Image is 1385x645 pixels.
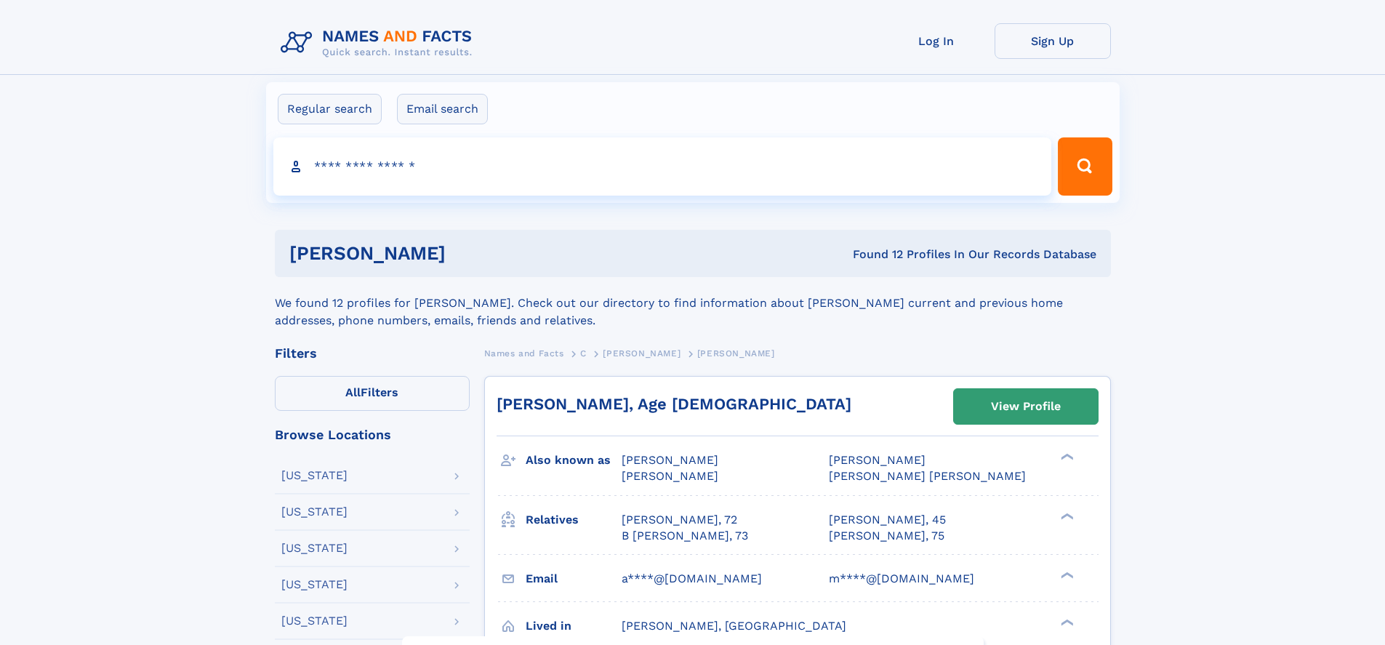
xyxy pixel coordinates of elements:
span: [PERSON_NAME] [829,453,926,467]
a: [PERSON_NAME] [603,344,681,362]
a: [PERSON_NAME], 45 [829,512,946,528]
div: Filters [275,347,470,360]
a: B [PERSON_NAME], 73 [622,528,748,544]
span: [PERSON_NAME] [603,348,681,358]
a: C [580,344,587,362]
span: C [580,348,587,358]
label: Email search [397,94,488,124]
div: ❯ [1057,617,1075,627]
span: All [345,385,361,399]
h3: Email [526,566,622,591]
a: View Profile [954,389,1098,424]
h3: Also known as [526,448,622,473]
div: ❯ [1057,452,1075,462]
input: search input [273,137,1052,196]
span: [PERSON_NAME] [622,453,718,467]
h3: Relatives [526,508,622,532]
div: [US_STATE] [281,470,348,481]
div: Browse Locations [275,428,470,441]
a: Names and Facts [484,344,564,362]
div: [US_STATE] [281,542,348,554]
img: Logo Names and Facts [275,23,484,63]
div: We found 12 profiles for [PERSON_NAME]. Check out our directory to find information about [PERSON... [275,277,1111,329]
span: [PERSON_NAME] [PERSON_NAME] [829,469,1026,483]
div: ❯ [1057,511,1075,521]
a: Log In [878,23,995,59]
div: ❯ [1057,570,1075,580]
span: [PERSON_NAME] [697,348,775,358]
a: [PERSON_NAME], Age [DEMOGRAPHIC_DATA] [497,395,851,413]
h1: [PERSON_NAME] [289,244,649,263]
div: [US_STATE] [281,579,348,590]
a: [PERSON_NAME], 72 [622,512,737,528]
span: [PERSON_NAME], [GEOGRAPHIC_DATA] [622,619,846,633]
div: Found 12 Profiles In Our Records Database [649,247,1096,263]
label: Filters [275,376,470,411]
div: View Profile [991,390,1061,423]
a: [PERSON_NAME], 75 [829,528,944,544]
div: [US_STATE] [281,615,348,627]
h3: Lived in [526,614,622,638]
label: Regular search [278,94,382,124]
a: Sign Up [995,23,1111,59]
button: Search Button [1058,137,1112,196]
span: [PERSON_NAME] [622,469,718,483]
div: [US_STATE] [281,506,348,518]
